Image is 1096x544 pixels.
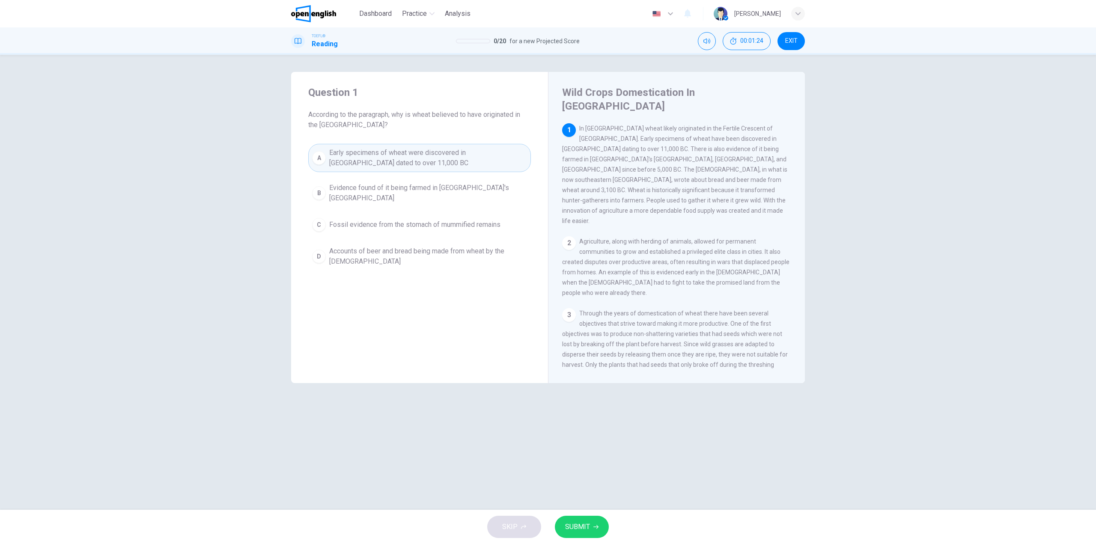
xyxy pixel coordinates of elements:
[312,33,325,39] span: TOEFL®
[359,9,392,19] span: Dashboard
[565,521,590,533] span: SUBMIT
[329,148,527,168] span: Early specimens of wheat were discovered in [GEOGRAPHIC_DATA] dated to over 11,000 BC
[312,151,326,165] div: A
[723,32,771,50] button: 00:01:24
[555,516,609,538] button: SUBMIT
[291,5,356,22] a: OpenEnglish logo
[562,236,576,250] div: 2
[734,9,781,19] div: [PERSON_NAME]
[308,110,531,130] span: According to the paragraph, why is wheat believed to have originated in the [GEOGRAPHIC_DATA]?
[723,32,771,50] div: Hide
[785,38,798,45] span: EXIT
[562,86,789,113] h4: Wild Crops Domestication In [GEOGRAPHIC_DATA]
[445,9,471,19] span: Analysis
[399,6,438,21] button: Practice
[329,246,527,267] span: Accounts of beer and bread being made from wheat by the [DEMOGRAPHIC_DATA]
[308,86,531,99] h4: Question 1
[312,218,326,232] div: C
[308,242,531,271] button: DAccounts of beer and bread being made from wheat by the [DEMOGRAPHIC_DATA]
[509,36,580,46] span: for a new Projected Score
[698,32,716,50] div: Mute
[562,308,576,322] div: 3
[291,5,336,22] img: OpenEnglish logo
[356,6,395,21] button: Dashboard
[329,220,500,230] span: Fossil evidence from the stomach of mummified remains
[562,123,576,137] div: 1
[312,186,326,200] div: B
[402,9,427,19] span: Practice
[494,36,506,46] span: 0 / 20
[562,238,789,296] span: Agriculture, along with herding of animals, allowed for permanent communities to grow and establi...
[777,32,805,50] button: EXIT
[441,6,474,21] button: Analysis
[562,125,787,224] span: In [GEOGRAPHIC_DATA] wheat likely originated in the Fertile Crescent of [GEOGRAPHIC_DATA]. Early ...
[308,179,531,207] button: BEvidence found of it being farmed in [GEOGRAPHIC_DATA]'s [GEOGRAPHIC_DATA]
[329,183,527,203] span: Evidence found of it being farmed in [GEOGRAPHIC_DATA]'s [GEOGRAPHIC_DATA]
[562,310,788,399] span: Through the years of domestication of wheat there have been several objectives that strive toward...
[740,38,763,45] span: 00:01:24
[714,7,727,21] img: Profile picture
[308,144,531,172] button: AEarly specimens of wheat were discovered in [GEOGRAPHIC_DATA] dated to over 11,000 BC
[312,39,338,49] h1: Reading
[308,214,531,235] button: CFossil evidence from the stomach of mummified remains
[651,11,662,17] img: en
[312,250,326,263] div: D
